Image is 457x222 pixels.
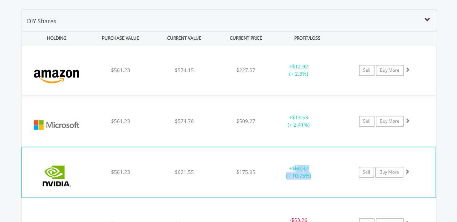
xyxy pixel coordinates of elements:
a: Sell [359,65,374,76]
div: + (+ 2.41%) [271,114,326,128]
div: HOLDING [22,31,88,45]
a: Buy More [376,116,403,127]
span: $574.76 [175,118,194,124]
a: Buy More [375,167,403,178]
div: PURCHASE VALUE [90,31,152,45]
span: $561.23 [111,118,130,124]
span: $175.95 [236,169,255,175]
img: EQU.US.MSFT.png [25,105,88,144]
span: $60.32 [292,165,308,172]
div: CURRENT PRICE [217,31,275,45]
span: $13.53 [292,114,308,121]
span: $621.55 [175,169,194,175]
div: + (+ 2.3%) [271,63,326,78]
div: PROFIT/LOSS [276,31,339,45]
a: Buy More [376,65,403,76]
span: $509.27 [236,118,255,124]
span: $227.57 [236,67,255,74]
img: EQU.US.AMZN.png [25,54,88,94]
span: DIY Shares [27,17,56,25]
span: $12.92 [292,63,308,70]
div: CURRENT VALUE [153,31,216,45]
img: EQU.US.NVDA.png [25,156,88,195]
span: $561.23 [111,169,130,175]
span: $561.23 [111,67,130,74]
a: Sell [359,116,374,127]
span: $574.15 [175,67,194,74]
div: + (+ 10.75%) [271,165,326,179]
a: Sell [359,167,374,178]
